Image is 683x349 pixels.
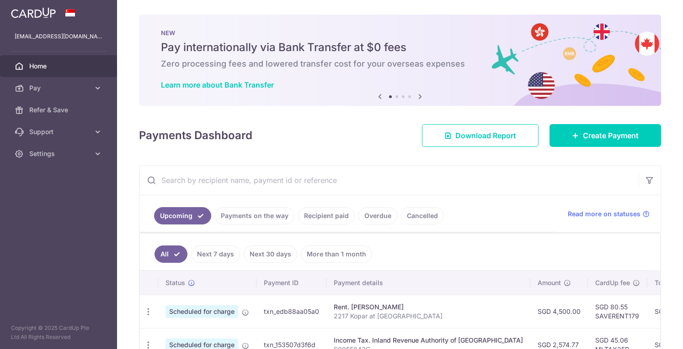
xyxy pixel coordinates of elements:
[15,32,102,41] p: [EMAIL_ADDRESS][DOMAIN_NAME]
[256,271,326,295] th: Payment ID
[588,295,647,328] td: SGD 80.55 SAVERENT179
[326,271,530,295] th: Payment details
[358,207,397,224] a: Overdue
[139,127,252,144] h4: Payments Dashboard
[29,105,90,115] span: Refer & Save
[165,278,185,287] span: Status
[538,278,561,287] span: Amount
[334,336,523,345] div: Income Tax. Inland Revenue Authority of [GEOGRAPHIC_DATA]
[455,130,516,141] span: Download Report
[298,207,355,224] a: Recipient paid
[530,295,588,328] td: SGD 4,500.00
[191,245,240,263] a: Next 7 days
[583,130,639,141] span: Create Payment
[301,245,372,263] a: More than 1 month
[256,295,326,328] td: txn_edb88aa05a0
[161,58,639,69] h6: Zero processing fees and lowered transfer cost for your overseas expenses
[595,278,630,287] span: CardUp fee
[401,207,444,224] a: Cancelled
[215,207,294,224] a: Payments on the way
[165,305,238,318] span: Scheduled for charge
[161,80,274,89] a: Learn more about Bank Transfer
[29,83,90,93] span: Pay
[568,209,650,219] a: Read more on statuses
[139,166,639,195] input: Search by recipient name, payment id or reference
[334,302,523,312] div: Rent. [PERSON_NAME]
[29,127,90,136] span: Support
[161,29,639,36] p: NEW
[568,209,640,219] span: Read more on statuses
[29,62,90,71] span: Home
[155,245,187,263] a: All
[11,7,56,18] img: CardUp
[154,207,211,224] a: Upcoming
[29,149,90,158] span: Settings
[139,15,661,106] img: Bank transfer banner
[422,124,539,147] a: Download Report
[244,245,297,263] a: Next 30 days
[550,124,661,147] a: Create Payment
[161,40,639,55] h5: Pay internationally via Bank Transfer at $0 fees
[334,312,523,321] p: 2217 Kopar at [GEOGRAPHIC_DATA]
